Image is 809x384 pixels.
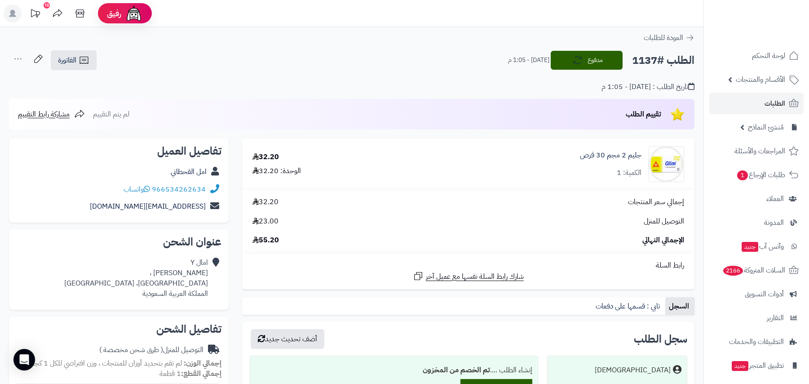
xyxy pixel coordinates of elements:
[765,97,785,110] span: الطلبات
[632,51,694,70] h2: الطلب #1137
[732,361,748,371] span: جديد
[709,259,804,281] a: السلات المتروكة2166
[30,358,182,369] span: لم تقم بتحديد أوزان للمنتجات ، وزن افتراضي للكل 1 كجم
[18,109,70,120] span: مشاركة رابط التقييم
[741,240,784,253] span: وآتس آب
[665,297,694,315] a: السجل
[709,140,804,162] a: المراجعات والأسئلة
[107,8,121,19] span: رفيق
[736,169,785,181] span: طلبات الإرجاع
[634,334,687,344] h3: سجل الطلب
[709,188,804,210] a: العملاء
[748,121,784,134] span: مُنشئ النماذج
[644,32,694,43] a: العودة للطلبات
[709,164,804,186] a: طلبات الإرجاع1
[252,152,279,162] div: 32.20
[709,355,804,376] a: تطبيق المتجرجديد
[722,264,785,277] span: السلات المتروكة
[16,146,221,156] h2: تفاصيل العميل
[426,272,524,282] span: شارك رابط السلة نفسها مع عميل آخر
[723,266,743,276] span: 2166
[171,166,207,177] a: امل القحطاني
[709,307,804,329] a: التقارير
[709,45,804,67] a: لوحة التحكم
[125,4,143,22] img: ai-face.png
[767,312,784,324] span: التقارير
[413,271,524,282] a: شارك رابط السلة نفسها مع عميل آخر
[595,365,671,375] div: [DEMOGRAPHIC_DATA]
[99,344,163,355] span: ( طرق شحن مخصصة )
[617,168,641,178] div: الكمية: 1
[64,258,208,299] div: امال Y [PERSON_NAME] ، [GEOGRAPHIC_DATA]، [GEOGRAPHIC_DATA] المملكة العربية السعودية
[181,368,221,379] strong: إجمالي القطع:
[99,345,203,355] div: التوصيل للمنزل
[626,109,661,120] span: تقييم الطلب
[551,51,623,70] button: مدفوع
[152,184,206,195] a: 966534262634
[592,297,665,315] a: تابي : قسمها على دفعات
[628,197,684,207] span: إجمالي سعر المنتجات
[709,93,804,114] a: الطلبات
[709,283,804,305] a: أدوات التسويق
[709,331,804,353] a: التطبيقات والخدمات
[124,184,150,195] a: واتساب
[709,236,804,257] a: وآتس آبجديد
[58,55,76,66] span: الفاتورة
[709,212,804,233] a: المدونة
[246,260,691,271] div: رابط السلة
[252,216,279,227] span: 23.00
[184,358,221,369] strong: إجمالي الوزن:
[644,32,683,43] span: العودة للطلبات
[642,235,684,246] span: الإجمالي النهائي
[745,288,784,300] span: أدوات التسويق
[423,365,490,375] b: تم الخصم من المخزون
[18,109,85,120] a: مشاركة رابط التقييم
[251,329,324,349] button: أضف تحديث جديد
[252,166,301,176] div: الوحدة: 32.20
[93,109,129,120] span: لم يتم التقييم
[90,201,206,212] a: [EMAIL_ADDRESS][DOMAIN_NAME]
[601,82,694,92] div: تاريخ الطلب : [DATE] - 1:05 م
[580,150,641,161] a: جليم 2 مجم 30 قرص
[252,235,279,246] span: 55.20
[742,242,758,252] span: جديد
[159,368,221,379] small: 1 قطعة
[649,146,684,182] img: 5446b76bb58ed2e75ecb21c22e55f3d4361a-90x90.jpg
[752,49,785,62] span: لوحة التحكم
[51,50,97,70] a: الفاتورة
[16,324,221,335] h2: تفاصيل الشحن
[24,4,46,25] a: تحديثات المنصة
[644,216,684,227] span: التوصيل للمنزل
[252,197,279,207] span: 32.20
[764,216,784,229] span: المدونة
[748,7,800,26] img: logo-2.png
[255,362,533,379] div: إنشاء الطلب ....
[16,237,221,247] h2: عنوان الشحن
[734,145,785,157] span: المراجعات والأسئلة
[766,192,784,205] span: العملاء
[508,56,549,65] small: [DATE] - 1:05 م
[737,170,748,180] span: 1
[729,335,784,348] span: التطبيقات والخدمات
[736,73,785,86] span: الأقسام والمنتجات
[13,349,35,371] div: Open Intercom Messenger
[731,359,784,372] span: تطبيق المتجر
[44,2,50,9] div: 10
